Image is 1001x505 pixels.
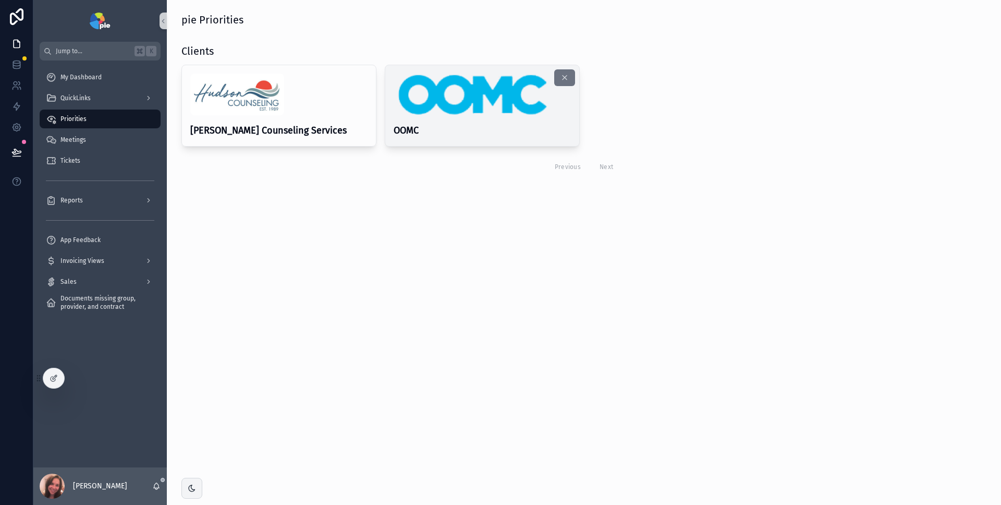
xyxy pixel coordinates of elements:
span: Tickets [60,157,80,165]
a: Invoicing Views [40,251,161,270]
h4: [PERSON_NAME] Counseling Services [190,124,368,138]
span: K [147,47,155,55]
a: My Dashboard [40,68,161,87]
a: Sales [40,272,161,291]
a: Priorities [40,110,161,128]
a: App Feedback [40,231,161,249]
span: QuickLinks [60,94,91,102]
a: Tickets [40,151,161,170]
span: Sales [60,278,77,286]
span: Reports [60,196,83,205]
span: Invoicing Views [60,257,104,265]
span: Meetings [60,136,86,144]
a: Reports [40,191,161,210]
span: My Dashboard [60,73,102,81]
a: QuickLinks [40,89,161,107]
span: Documents missing group, provider, and contract [60,294,150,311]
div: scrollable content [33,61,167,326]
p: [PERSON_NAME] [73,481,127,491]
span: App Feedback [60,236,101,244]
a: oomc-logo.pngOOMC [385,65,580,147]
img: App logo [90,13,110,29]
h1: pie Priorities [181,13,243,27]
img: HC_Logo_FINAL_web26.jpg [190,74,284,115]
a: Documents missing group, provider, and contract [40,293,161,312]
button: Jump to...K [40,42,161,61]
span: Jump to... [56,47,130,55]
a: HC_Logo_FINAL_web26.jpg[PERSON_NAME] Counseling Services [181,65,376,147]
img: oomc-logo.png [394,74,549,115]
span: Priorities [60,115,87,123]
h1: Clients [181,44,214,58]
a: Meetings [40,130,161,149]
h4: OOMC [394,124,571,138]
